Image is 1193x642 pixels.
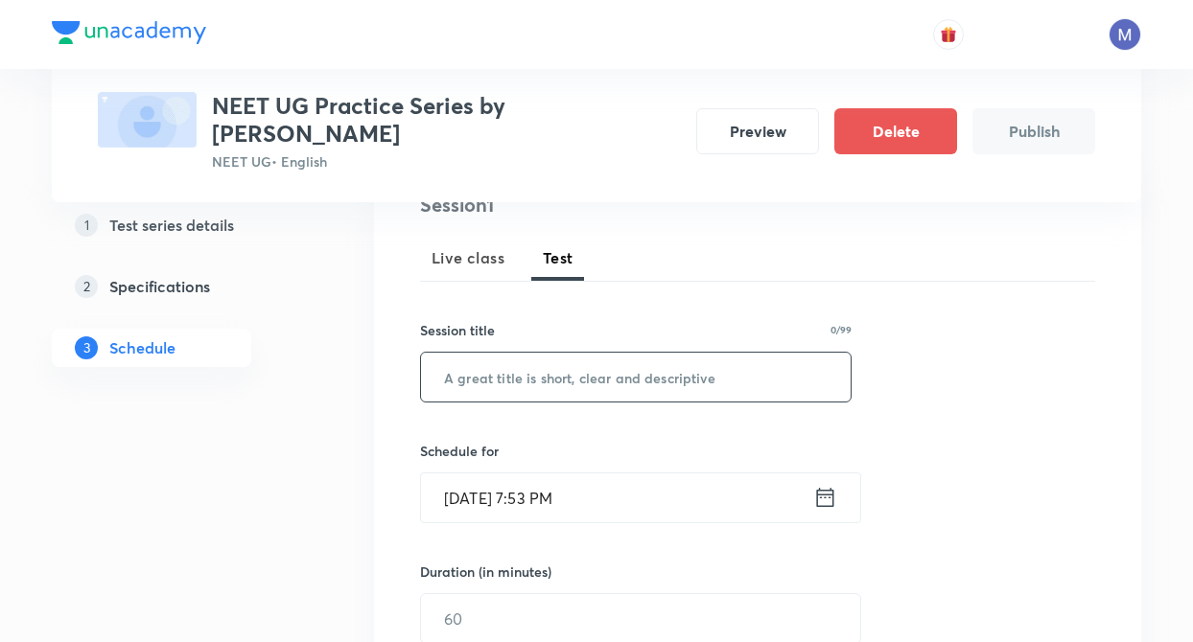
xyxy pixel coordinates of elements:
[940,26,957,43] img: avatar
[75,336,98,359] p: 3
[830,325,852,334] p: 0/99
[543,246,573,269] span: Test
[52,267,313,306] a: 2Specifications
[212,151,681,172] p: NEET UG • English
[52,206,313,244] a: 1Test series details
[421,353,851,401] input: A great title is short, clear and descriptive
[1109,18,1141,51] img: Mangilal Choudhary
[109,214,234,237] h5: Test series details
[52,21,206,44] img: Company Logo
[420,320,495,340] h6: Session title
[933,19,964,50] button: avatar
[98,92,197,148] img: fallback-thumbnail.png
[834,108,957,154] button: Delete
[432,246,504,269] span: Live class
[420,441,852,461] h6: Schedule for
[696,108,819,154] button: Preview
[52,21,206,49] a: Company Logo
[420,562,551,582] h6: Duration (in minutes)
[212,92,681,148] h3: NEET UG Practice Series by [PERSON_NAME]
[109,275,210,298] h5: Specifications
[109,336,175,359] h5: Schedule
[75,275,98,298] p: 2
[972,108,1095,154] button: Publish
[420,191,770,219] h4: Session 1
[75,214,98,237] p: 1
